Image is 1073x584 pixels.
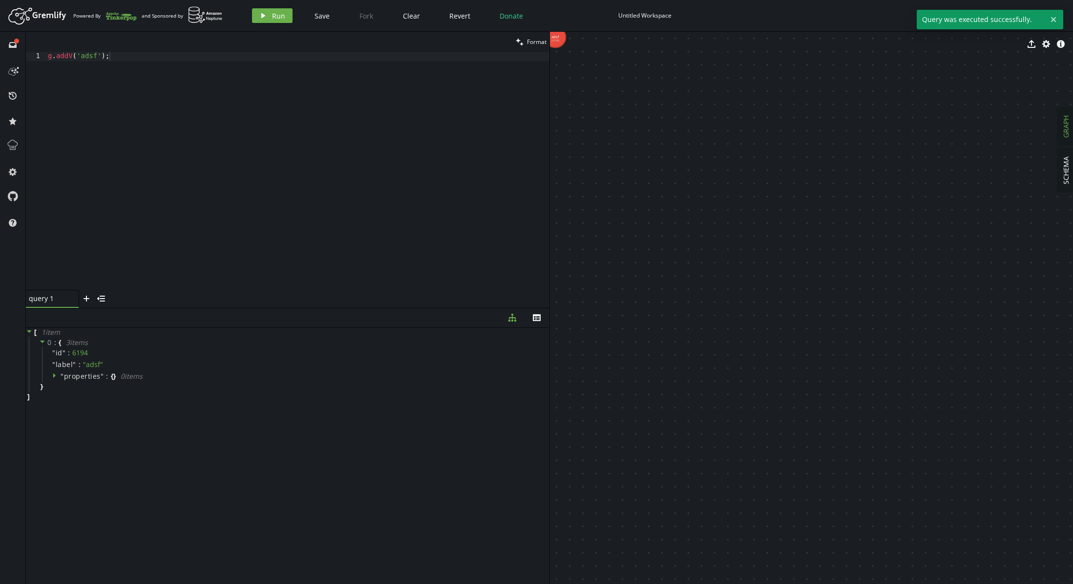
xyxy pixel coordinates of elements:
span: " [61,371,64,381]
button: Format [513,32,549,52]
span: } [113,372,116,381]
button: Run [252,8,293,23]
span: { [111,372,113,381]
span: : [54,338,57,347]
span: { [59,338,61,347]
div: 1 [26,52,46,61]
span: " [52,360,56,369]
span: Format [527,38,547,46]
button: Save [307,8,337,23]
span: " [63,348,66,357]
button: Fork [352,8,381,23]
button: Revert [442,8,478,23]
span: Run [272,11,285,21]
span: label [56,360,73,369]
span: " [101,371,104,381]
span: 0 [47,338,52,347]
span: " [73,360,76,369]
span: SCHEMA [1061,156,1071,184]
span: Fork [359,11,373,21]
div: 6194 [72,348,88,357]
img: AWS Neptune [188,6,223,23]
span: 1 item [42,327,60,337]
span: query 1 [29,294,68,303]
div: and Sponsored by [142,6,223,25]
div: Powered By [73,7,137,24]
span: ] [26,392,30,401]
span: GRAPH [1061,115,1071,138]
span: [ [34,328,37,337]
span: Clear [403,11,420,21]
span: Save [315,11,330,21]
span: } [39,382,43,391]
span: properties [64,371,101,381]
span: 0 item s [121,371,143,381]
span: : [68,348,70,357]
span: Revert [449,11,470,21]
span: " adsf " [83,360,103,369]
span: " [52,348,56,357]
div: Untitled Workspace [618,12,672,19]
span: id [56,348,63,357]
button: Clear [396,8,427,23]
span: : [106,372,108,381]
span: 3 item s [66,338,88,347]
button: Sign In [1033,8,1066,23]
span: Query was executed successfully. [917,10,1046,29]
button: Donate [492,8,530,23]
span: : [79,360,81,369]
span: Donate [500,11,523,21]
